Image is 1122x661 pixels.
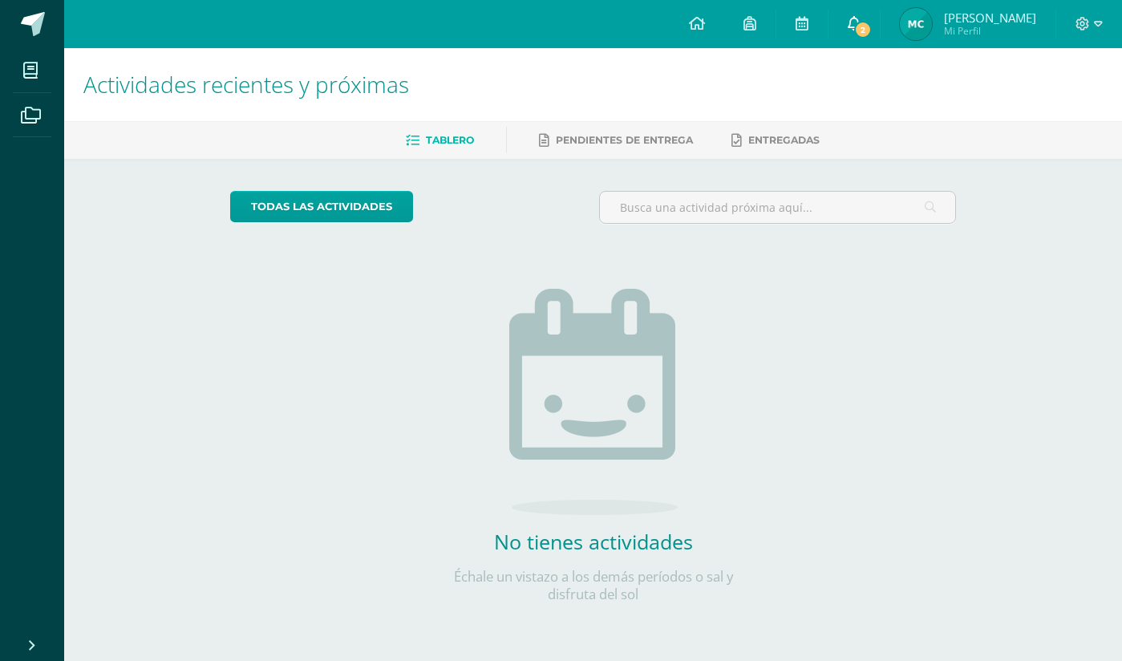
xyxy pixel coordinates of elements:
[731,128,820,153] a: Entregadas
[539,128,693,153] a: Pendientes de entrega
[433,568,754,603] p: Échale un vistazo a los demás períodos o sal y disfruta del sol
[509,289,678,515] img: no_activities.png
[600,192,955,223] input: Busca una actividad próxima aquí...
[900,8,932,40] img: 17de14d74979e94ac8db5710e5ebaf2f.png
[748,134,820,146] span: Entregadas
[406,128,474,153] a: Tablero
[426,134,474,146] span: Tablero
[944,10,1036,26] span: [PERSON_NAME]
[944,24,1036,38] span: Mi Perfil
[433,528,754,555] h2: No tienes actividades
[854,21,872,39] span: 2
[230,191,413,222] a: todas las Actividades
[83,69,409,99] span: Actividades recientes y próximas
[556,134,693,146] span: Pendientes de entrega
